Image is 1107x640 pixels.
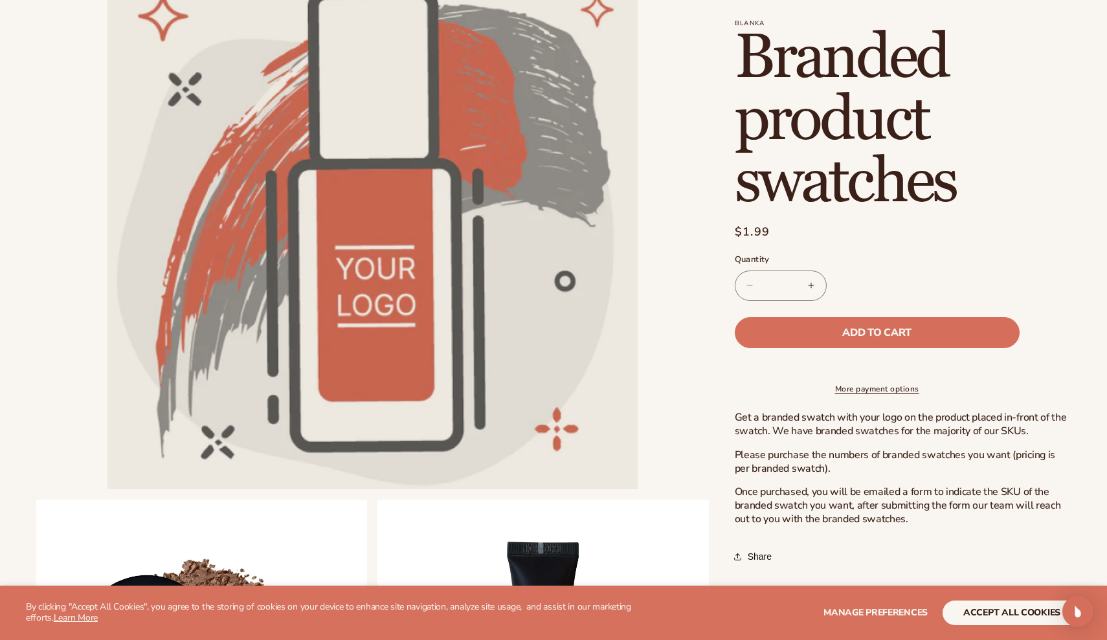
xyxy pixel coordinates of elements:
[735,411,1071,438] p: Get a branded swatch with your logo on the product placed in-front of the swatch. We have branded...
[735,542,776,571] button: Share
[26,602,653,624] p: By clicking "Accept All Cookies", you agree to the storing of cookies on your device to enhance s...
[735,485,1071,525] p: Once purchased, you will be emailed a form to indicate the SKU of the branded swatch you want, af...
[735,27,1071,214] h1: Branded product swatches
[735,317,1020,348] button: Add to cart
[735,383,1020,395] a: More payment options
[735,254,1020,267] label: Quantity
[823,606,928,619] span: Manage preferences
[54,612,98,624] a: Learn More
[943,601,1081,625] button: accept all cookies
[842,327,911,338] span: Add to cart
[735,448,1071,476] p: Please purchase the numbers of branded swatches you want (pricing is per branded swatch).
[823,601,928,625] button: Manage preferences
[735,223,770,241] span: $1.99
[735,19,1071,27] p: Blanka
[1062,596,1093,627] div: Open Intercom Messenger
